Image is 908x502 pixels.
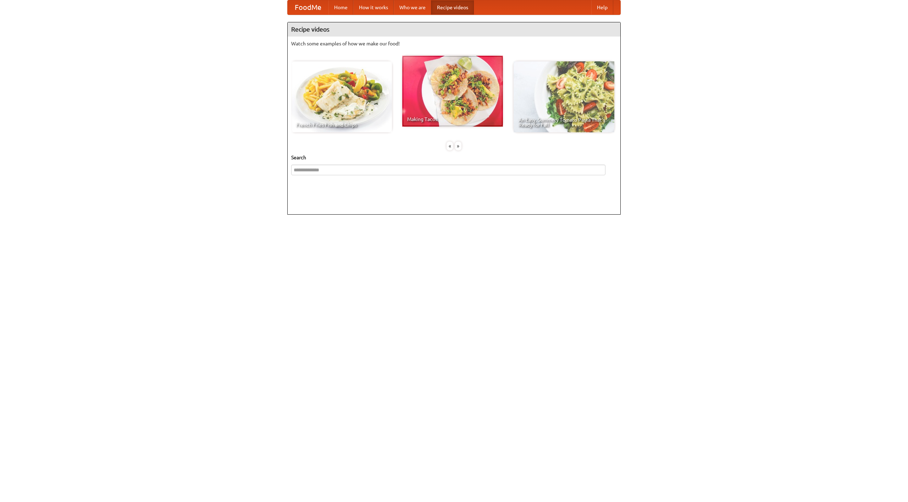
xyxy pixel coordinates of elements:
[291,154,617,161] h5: Search
[431,0,474,15] a: Recipe videos
[519,117,609,127] span: An Easy, Summery Tomato Pasta That's Ready for Fall
[591,0,613,15] a: Help
[291,61,392,132] a: French Fries Fish and Chips
[288,22,620,37] h4: Recipe videos
[514,61,614,132] a: An Easy, Summery Tomato Pasta That's Ready for Fall
[296,122,387,127] span: French Fries Fish and Chips
[353,0,394,15] a: How it works
[407,117,498,122] span: Making Tacos
[328,0,353,15] a: Home
[291,40,617,47] p: Watch some examples of how we make our food!
[402,56,503,127] a: Making Tacos
[394,0,431,15] a: Who we are
[455,142,461,150] div: »
[447,142,453,150] div: «
[288,0,328,15] a: FoodMe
